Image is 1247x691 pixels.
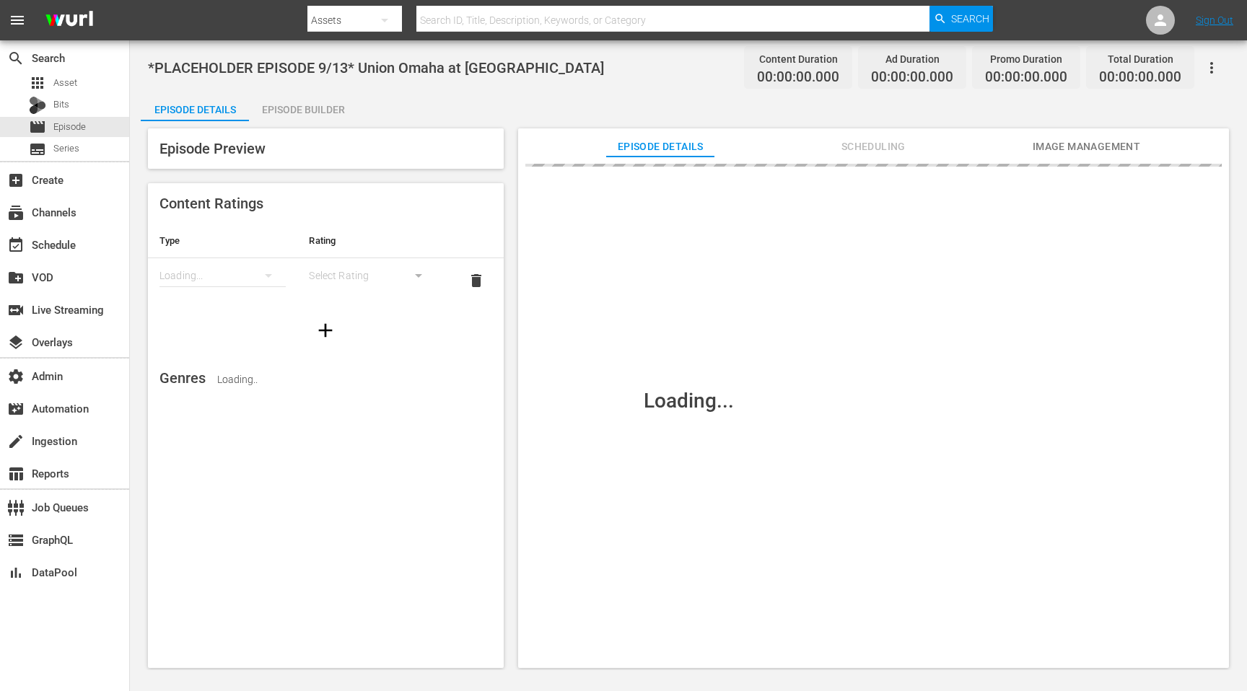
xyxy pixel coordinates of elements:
div: Episode Builder [249,92,357,127]
span: GraphQL [7,532,25,549]
span: Series [29,141,46,158]
span: Create [7,172,25,189]
span: Channels [7,204,25,221]
span: Asset [29,74,46,92]
span: Bits [53,97,69,112]
span: 00:00:00.000 [871,69,953,86]
div: Loading... [644,389,734,413]
span: Episode [29,118,46,136]
span: *PLACEHOLDER EPISODE 9/13* Union Omaha at [GEOGRAPHIC_DATA] [148,59,604,76]
div: Episode Details [141,92,249,127]
span: Overlays [7,334,25,351]
div: Ad Duration [871,49,953,69]
span: Series [53,141,79,156]
div: Content Duration [757,49,839,69]
span: Automation [7,400,25,418]
span: DataPool [7,564,25,581]
span: 00:00:00.000 [757,69,839,86]
span: menu [9,12,26,29]
span: Job Queues [7,499,25,516]
span: Reports [7,465,25,483]
span: 00:00:00.000 [985,69,1067,86]
span: Search [7,50,25,67]
span: VOD [7,269,25,286]
span: Ingestion [7,433,25,450]
span: 00:00:00.000 [1099,69,1181,86]
img: ans4CAIJ8jUAAAAAAAAAAAAAAAAAAAAAAAAgQb4GAAAAAAAAAAAAAAAAAAAAAAAAJMjXAAAAAAAAAAAAAAAAAAAAAAAAgAT5G... [35,4,104,38]
span: Asset [53,76,77,90]
span: Live Streaming [7,302,25,319]
a: Sign Out [1196,14,1233,26]
span: Episode [53,120,86,134]
div: Bits [29,97,46,114]
span: Schedule [7,237,25,254]
div: Total Duration [1099,49,1181,69]
span: Admin [7,368,25,385]
button: Episode Builder [249,92,357,121]
button: Episode Details [141,92,249,121]
span: Search [951,6,989,32]
div: Promo Duration [985,49,1067,69]
button: Search [929,6,993,32]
